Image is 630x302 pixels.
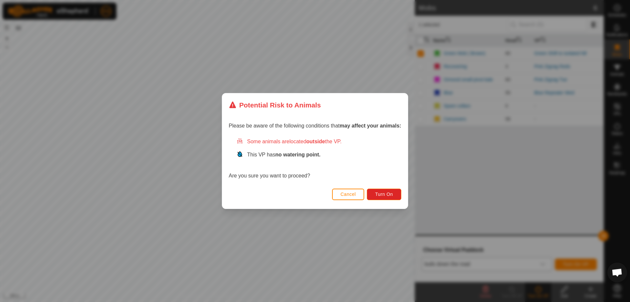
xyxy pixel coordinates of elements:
[275,152,321,157] strong: no watering point.
[367,189,401,200] button: Turn On
[332,189,365,200] button: Cancel
[607,263,627,282] div: Open chat
[229,123,401,128] span: Please be aware of the following conditions that
[306,139,325,144] strong: outside
[229,100,321,110] div: Potential Risk to Animals
[237,138,401,146] div: Some animals are
[341,192,356,197] span: Cancel
[247,152,321,157] span: This VP has
[340,123,401,128] strong: may affect your animals:
[289,139,342,144] span: located the VP.
[229,138,401,180] div: Are you sure you want to proceed?
[375,192,393,197] span: Turn On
